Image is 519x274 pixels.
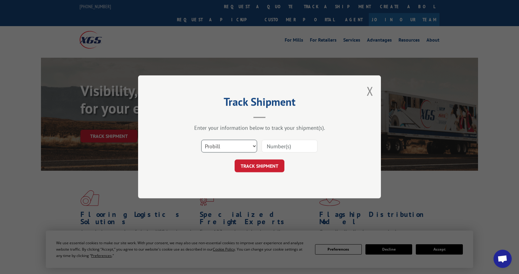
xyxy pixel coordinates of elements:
input: Number(s) [262,140,317,153]
h2: Track Shipment [168,98,351,109]
button: Close modal [367,83,373,99]
a: Open chat [494,250,512,268]
button: TRACK SHIPMENT [235,160,284,173]
div: Enter your information below to track your shipment(s). [168,125,351,132]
